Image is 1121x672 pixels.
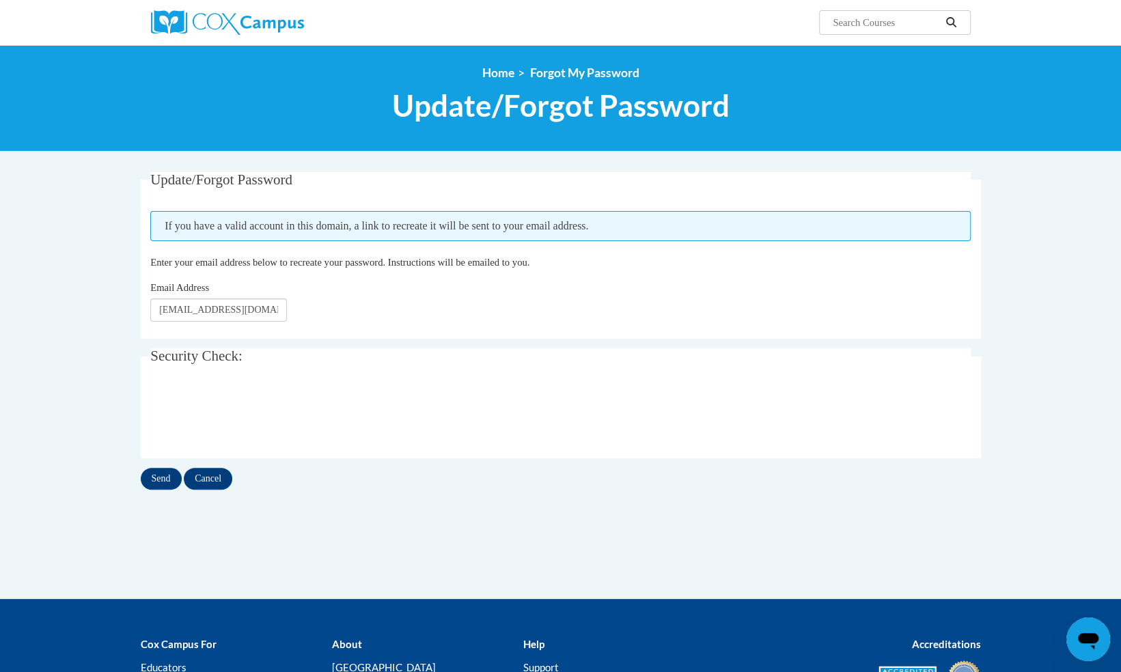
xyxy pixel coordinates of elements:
[184,468,232,490] input: Cancel
[150,388,358,441] iframe: reCAPTCHA
[523,638,544,650] b: Help
[150,348,243,364] span: Security Check:
[530,66,639,80] span: Forgot My Password
[150,257,529,268] span: Enter your email address below to recreate your password. Instructions will be emailed to you.
[392,87,730,124] span: Update/Forgot Password
[150,211,971,241] span: If you have a valid account in this domain, a link to recreate it will be sent to your email addr...
[141,468,182,490] input: Send
[150,298,287,322] input: Email
[941,14,961,31] button: Search
[151,10,411,35] a: Cox Campus
[141,638,217,650] b: Cox Campus For
[150,171,292,188] span: Update/Forgot Password
[331,638,361,650] b: About
[151,10,304,35] img: Cox Campus
[831,14,941,31] input: Search Courses
[912,638,981,650] b: Accreditations
[1066,617,1110,661] iframe: Button to launch messaging window
[482,66,514,80] a: Home
[150,282,209,293] span: Email Address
